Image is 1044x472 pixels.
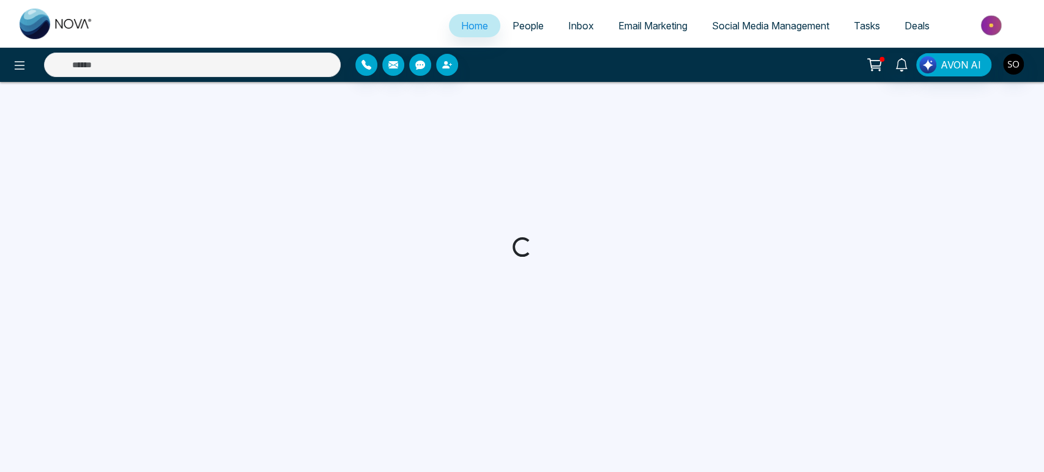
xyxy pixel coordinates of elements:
[842,14,892,37] a: Tasks
[461,20,488,32] span: Home
[513,20,544,32] span: People
[556,14,606,37] a: Inbox
[700,14,842,37] a: Social Media Management
[618,20,687,32] span: Email Marketing
[568,20,594,32] span: Inbox
[948,12,1037,39] img: Market-place.gif
[1003,54,1024,75] img: User Avatar
[941,57,981,72] span: AVON AI
[500,14,556,37] a: People
[606,14,700,37] a: Email Marketing
[20,9,93,39] img: Nova CRM Logo
[916,53,991,76] button: AVON AI
[449,14,500,37] a: Home
[892,14,942,37] a: Deals
[854,20,880,32] span: Tasks
[905,20,930,32] span: Deals
[919,56,936,73] img: Lead Flow
[712,20,829,32] span: Social Media Management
